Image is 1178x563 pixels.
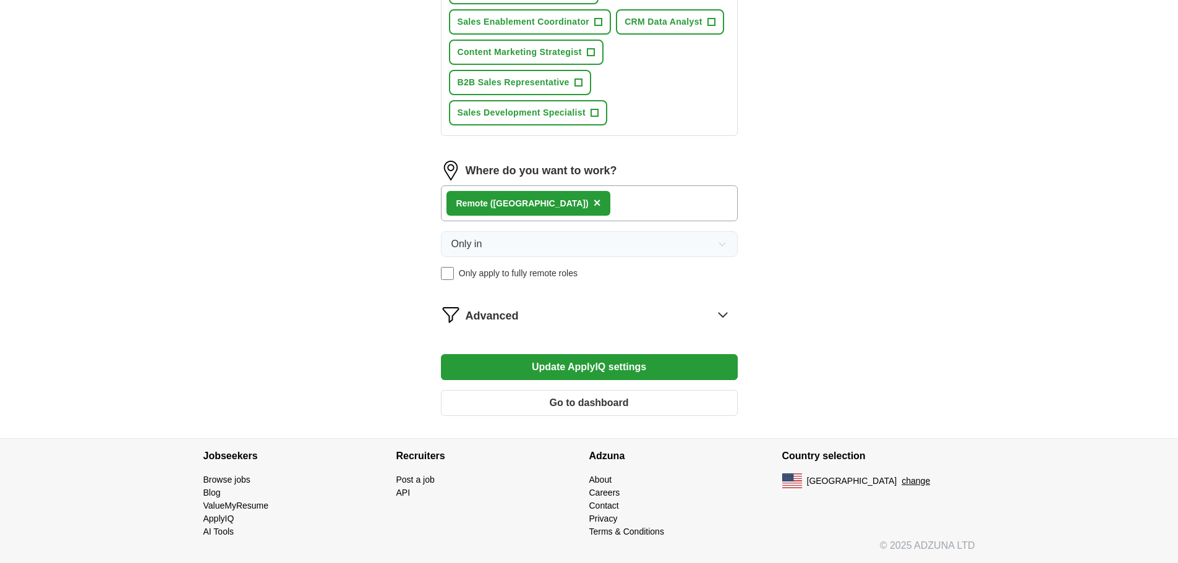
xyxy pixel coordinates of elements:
button: B2B Sales Representative [449,70,591,95]
a: ValueMyResume [203,501,269,510]
a: Blog [203,488,221,497]
a: API [396,488,411,497]
button: Update ApplyIQ settings [441,354,738,380]
span: Sales Development Specialist [458,106,586,119]
button: × [594,194,601,213]
button: Content Marketing Strategist [449,40,604,65]
span: Only apply to fully remote roles [459,267,578,280]
span: × [594,196,601,210]
a: ApplyIQ [203,514,234,523]
a: Browse jobs [203,475,250,485]
a: Careers [589,488,620,497]
img: location.png [441,161,461,180]
button: Sales Development Specialist [449,100,607,125]
button: Go to dashboard [441,390,738,416]
img: filter [441,305,461,324]
button: Only in [441,231,738,257]
span: Only in [451,237,482,252]
span: B2B Sales Representative [458,76,570,89]
span: Content Marketing Strategist [458,46,582,59]
h4: Country selection [782,439,975,473]
span: CRM Data Analyst [625,15,702,28]
img: US flag [782,473,802,488]
span: [GEOGRAPHIC_DATA] [807,475,897,488]
span: Advanced [466,308,519,324]
div: © 2025 ADZUNA LTD [194,538,985,563]
a: About [589,475,612,485]
input: Only apply to fully remote roles [441,267,454,280]
a: Privacy [589,514,618,523]
div: Remote ([GEOGRAPHIC_DATA]) [456,197,589,210]
label: Where do you want to work? [466,163,617,179]
a: AI Tools [203,527,234,536]
a: Post a job [396,475,435,485]
button: change [902,475,930,488]
a: Contact [589,501,619,510]
button: CRM Data Analyst [616,9,724,35]
span: Sales Enablement Coordinator [458,15,590,28]
a: Terms & Conditions [589,527,664,536]
button: Sales Enablement Coordinator [449,9,612,35]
